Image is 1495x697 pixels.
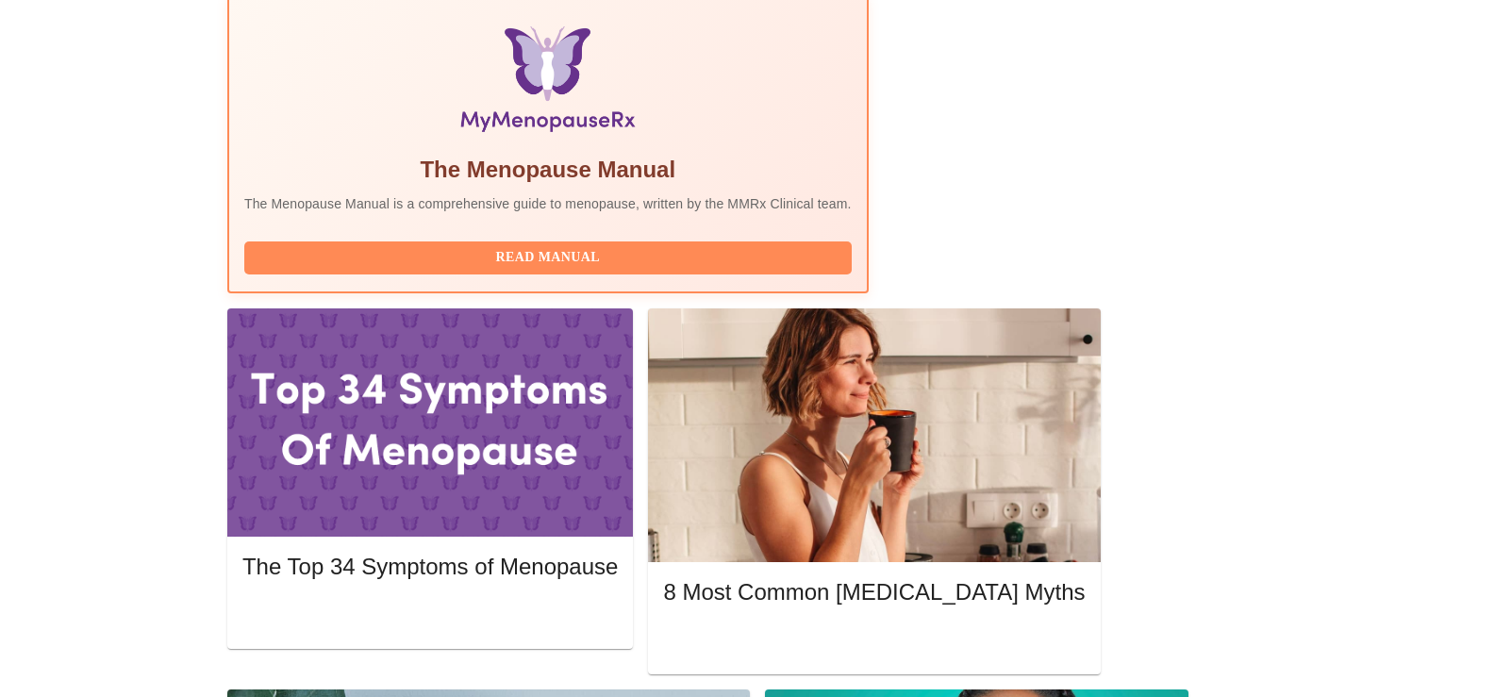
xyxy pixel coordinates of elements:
img: Menopause Manual [341,26,755,140]
a: Read Manual [244,248,856,264]
button: Read More [242,599,618,632]
button: Read Manual [244,241,852,274]
a: Read More [242,606,623,622]
p: The Menopause Manual is a comprehensive guide to menopause, written by the MMRx Clinical team. [244,194,852,213]
span: Read Manual [263,246,833,270]
span: Read More [261,604,599,627]
h5: The Menopause Manual [244,155,852,185]
h5: 8 Most Common [MEDICAL_DATA] Myths [663,577,1085,607]
h5: The Top 34 Symptoms of Menopause [242,552,618,582]
button: Read More [663,625,1085,658]
a: Read More [663,632,1089,648]
span: Read More [682,630,1066,654]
